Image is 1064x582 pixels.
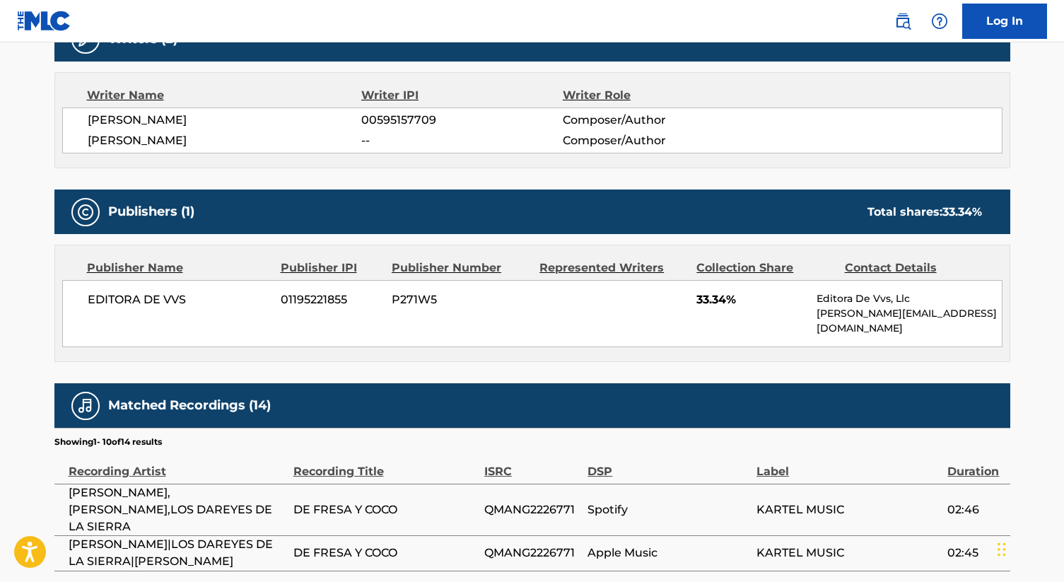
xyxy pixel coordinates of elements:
span: QMANG2226771 [484,501,580,518]
span: Composer/Author [563,132,746,149]
img: search [894,13,911,30]
h5: Publishers (1) [108,204,194,220]
a: Public Search [889,7,917,35]
div: Writer IPI [361,87,563,104]
div: Recording Artist [69,448,286,480]
img: help [931,13,948,30]
div: Total shares: [867,204,982,221]
img: MLC Logo [17,11,71,31]
div: Contact Details [845,260,982,277]
p: [PERSON_NAME][EMAIL_ADDRESS][DOMAIN_NAME] [817,306,1001,336]
a: Log In [962,4,1047,39]
div: DSP [587,448,749,480]
span: KARTEL MUSIC [756,501,940,518]
p: Showing 1 - 10 of 14 results [54,436,162,448]
span: [PERSON_NAME] [88,112,362,129]
div: Recording Title [293,448,477,480]
div: Publisher Number [392,260,529,277]
p: Editora De Vvs, Llc [817,291,1001,306]
span: 00595157709 [361,112,562,129]
iframe: Chat Widget [993,514,1064,582]
div: Help [925,7,954,35]
div: Writer Name [87,87,362,104]
div: Drag [998,528,1006,571]
div: Publisher IPI [281,260,381,277]
span: 02:45 [947,545,1002,561]
span: DE FRESA Y COCO [293,501,477,518]
img: Publishers [77,204,94,221]
span: [PERSON_NAME]|LOS DAREYES DE LA SIERRA|[PERSON_NAME] [69,536,286,570]
span: 33.34 % [942,205,982,219]
div: Collection Share [696,260,834,277]
span: QMANG2226771 [484,545,580,561]
span: [PERSON_NAME],[PERSON_NAME],LOS DAREYES DE LA SIERRA [69,484,286,535]
div: Represented Writers [539,260,686,277]
span: 02:46 [947,501,1002,518]
span: -- [361,132,562,149]
span: P271W5 [392,291,529,308]
span: 01195221855 [281,291,381,308]
span: Spotify [587,501,749,518]
div: Label [756,448,940,480]
img: Matched Recordings [77,397,94,414]
h5: Matched Recordings (14) [108,397,271,414]
div: Duration [947,448,1002,480]
span: EDITORA DE VVS [88,291,271,308]
span: [PERSON_NAME] [88,132,362,149]
span: DE FRESA Y COCO [293,545,477,561]
div: ISRC [484,448,580,480]
span: 33.34% [696,291,806,308]
div: Writer Role [563,87,746,104]
span: Apple Music [587,545,749,561]
span: Composer/Author [563,112,746,129]
div: Publisher Name [87,260,270,277]
span: KARTEL MUSIC [756,545,940,561]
